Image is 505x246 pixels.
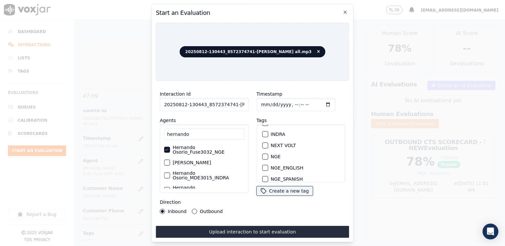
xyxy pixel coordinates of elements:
[271,166,303,170] label: NGE_ENGLISH
[168,209,186,214] label: Inbound
[173,160,211,165] label: [PERSON_NAME]
[160,118,176,123] label: Agents
[271,132,285,137] label: INDRA
[483,224,498,239] div: Open Intercom Messenger
[156,8,349,17] h2: Start an Evaluation
[256,91,282,97] label: Timestamp
[164,129,244,140] input: Search Agents...
[156,226,349,238] button: Upload interaction to start evaluation
[173,185,245,195] label: Hernando Osorio_NWFG7007_RUSHMORE
[179,46,325,57] span: 20250812-130443_8572374741-[PERSON_NAME] all.mp3
[256,118,267,123] label: Tags
[256,186,313,196] button: Create a new tag
[160,91,190,97] label: Interaction Id
[173,145,244,154] label: Hernando Osorio_Fuse3032_NGE
[160,200,180,205] label: Direction
[271,177,303,181] label: NGE_SPANISH
[160,98,249,111] input: reference id, file name, etc
[271,154,281,159] label: NGE
[200,209,223,214] label: Outbound
[173,171,244,180] label: Hernando Osorio_MDE3015_INDRA
[271,121,308,125] label: ELECTRA SPARK
[271,143,296,148] label: NEXT VOLT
